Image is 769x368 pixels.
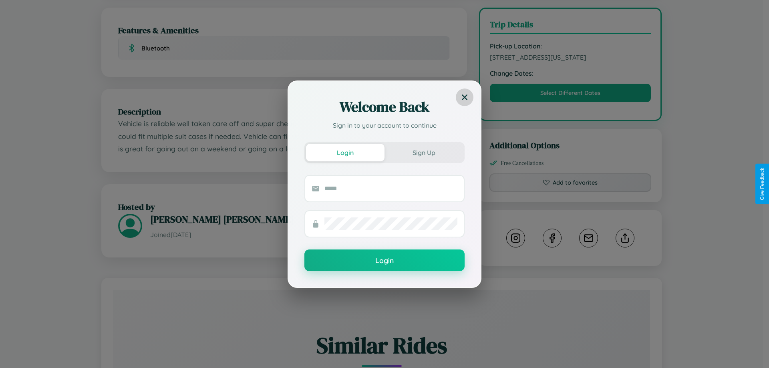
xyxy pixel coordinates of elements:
button: Sign Up [384,144,463,161]
h2: Welcome Back [304,97,465,117]
p: Sign in to your account to continue [304,121,465,130]
button: Login [306,144,384,161]
div: Give Feedback [759,168,765,200]
button: Login [304,249,465,271]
